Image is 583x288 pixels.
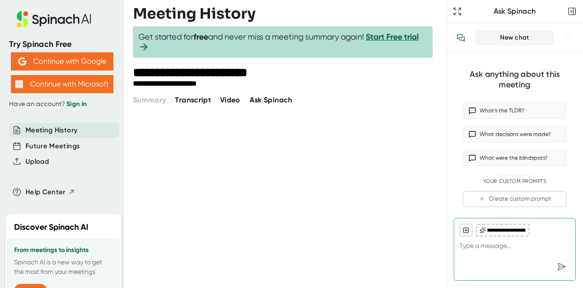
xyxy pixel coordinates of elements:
[250,96,292,104] span: Ask Spinach
[138,32,427,52] span: Get started for and never miss a meeting summary again!
[26,125,77,136] button: Meeting History
[463,150,567,166] button: What were the blindspots?
[220,96,240,104] span: Video
[366,32,419,42] a: Start Free trial
[14,221,88,233] h2: Discover Spinach AI
[26,187,75,197] button: Help Center
[9,100,115,108] div: Have an account?
[463,69,567,90] div: Ask anything about this meeting
[18,57,26,66] img: Aehbyd4JwY73AAAAAElFTkSuQmCC
[11,52,113,71] button: Continue with Google
[566,5,578,18] button: Close conversation sidebar
[11,75,113,93] button: Continue with Microsoft
[463,102,567,119] button: What’s the TLDR?
[553,258,570,275] div: Send message
[220,95,240,106] button: Video
[451,5,464,18] button: Expand to Ask Spinach page
[175,95,211,106] button: Transcript
[452,29,470,47] button: View conversation history
[14,258,113,277] p: Spinach AI is a new way to get the most from your meetings
[463,191,567,207] button: Create custom prompt
[133,96,166,104] span: Summary
[133,95,166,106] button: Summary
[194,32,208,42] b: free
[464,7,566,16] div: Ask Spinach
[481,34,548,42] div: New chat
[250,95,292,106] button: Ask Spinach
[66,100,87,108] a: Sign in
[463,126,567,142] button: What decisions were made?
[26,187,66,197] span: Help Center
[9,39,115,50] div: Try Spinach Free
[26,141,80,152] button: Future Meetings
[463,178,567,185] div: Your Custom Prompts
[14,247,113,254] h3: From meetings to insights
[133,5,256,22] h3: Meeting History
[26,157,49,167] button: Upload
[175,96,211,104] span: Transcript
